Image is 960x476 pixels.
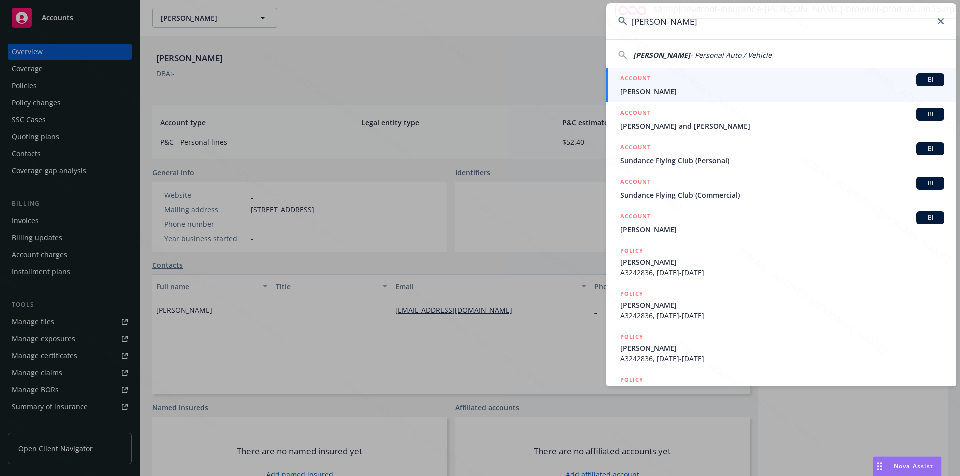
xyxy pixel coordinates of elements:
[620,246,643,256] h5: POLICY
[894,462,933,470] span: Nova Assist
[620,353,944,364] span: A3242836, [DATE]-[DATE]
[606,3,956,39] input: Search...
[620,108,651,120] h5: ACCOUNT
[620,177,651,189] h5: ACCOUNT
[620,375,643,385] h5: POLICY
[633,50,690,60] span: [PERSON_NAME]
[606,326,956,369] a: POLICY[PERSON_NAME]A3242836, [DATE]-[DATE]
[606,240,956,283] a: POLICY[PERSON_NAME]A3242836, [DATE]-[DATE]
[620,142,651,154] h5: ACCOUNT
[606,369,956,412] a: POLICY
[620,310,944,321] span: A3242836, [DATE]-[DATE]
[620,332,643,342] h5: POLICY
[620,73,651,85] h5: ACCOUNT
[606,68,956,102] a: ACCOUNTBI[PERSON_NAME]
[920,110,940,119] span: BI
[620,121,944,131] span: [PERSON_NAME] and [PERSON_NAME]
[620,300,944,310] span: [PERSON_NAME]
[620,267,944,278] span: A3242836, [DATE]-[DATE]
[606,171,956,206] a: ACCOUNTBISundance Flying Club (Commercial)
[620,211,651,223] h5: ACCOUNT
[620,224,944,235] span: [PERSON_NAME]
[920,213,940,222] span: BI
[606,283,956,326] a: POLICY[PERSON_NAME]A3242836, [DATE]-[DATE]
[620,257,944,267] span: [PERSON_NAME]
[873,457,886,476] div: Drag to move
[920,179,940,188] span: BI
[620,155,944,166] span: Sundance Flying Club (Personal)
[873,456,942,476] button: Nova Assist
[620,190,944,200] span: Sundance Flying Club (Commercial)
[690,50,772,60] span: - Personal Auto / Vehicle
[620,343,944,353] span: [PERSON_NAME]
[920,144,940,153] span: BI
[920,75,940,84] span: BI
[620,289,643,299] h5: POLICY
[606,102,956,137] a: ACCOUNTBI[PERSON_NAME] and [PERSON_NAME]
[606,206,956,240] a: ACCOUNTBI[PERSON_NAME]
[606,137,956,171] a: ACCOUNTBISundance Flying Club (Personal)
[620,86,944,97] span: [PERSON_NAME]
